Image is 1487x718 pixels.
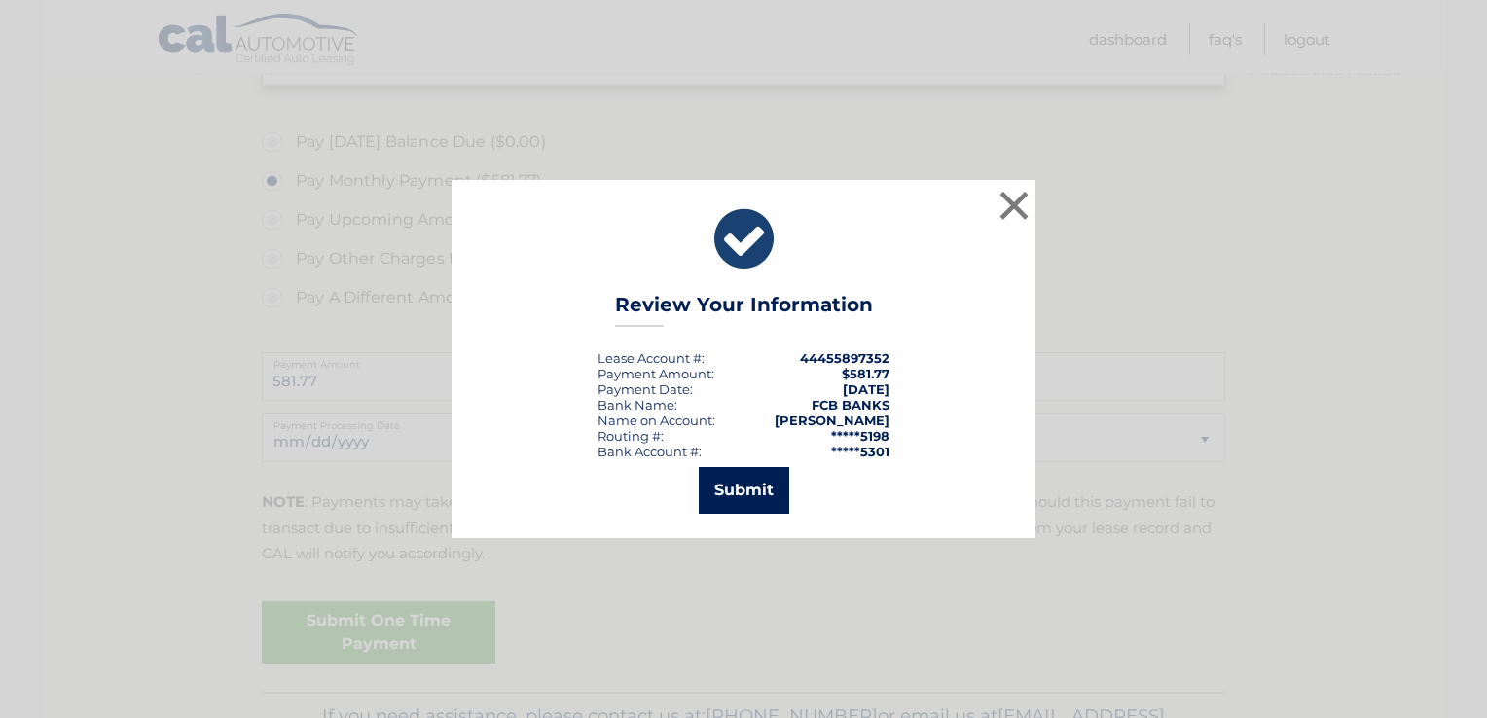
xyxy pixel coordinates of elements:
[842,366,889,381] span: $581.77
[598,381,690,397] span: Payment Date
[598,350,705,366] div: Lease Account #:
[775,413,889,428] strong: [PERSON_NAME]
[598,428,664,444] div: Routing #:
[699,467,789,514] button: Submit
[598,366,714,381] div: Payment Amount:
[995,186,1034,225] button: ×
[800,350,889,366] strong: 44455897352
[598,413,715,428] div: Name on Account:
[598,397,677,413] div: Bank Name:
[598,381,693,397] div: :
[598,444,702,459] div: Bank Account #:
[812,397,889,413] strong: FCB BANKS
[843,381,889,397] span: [DATE]
[615,293,873,327] h3: Review Your Information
